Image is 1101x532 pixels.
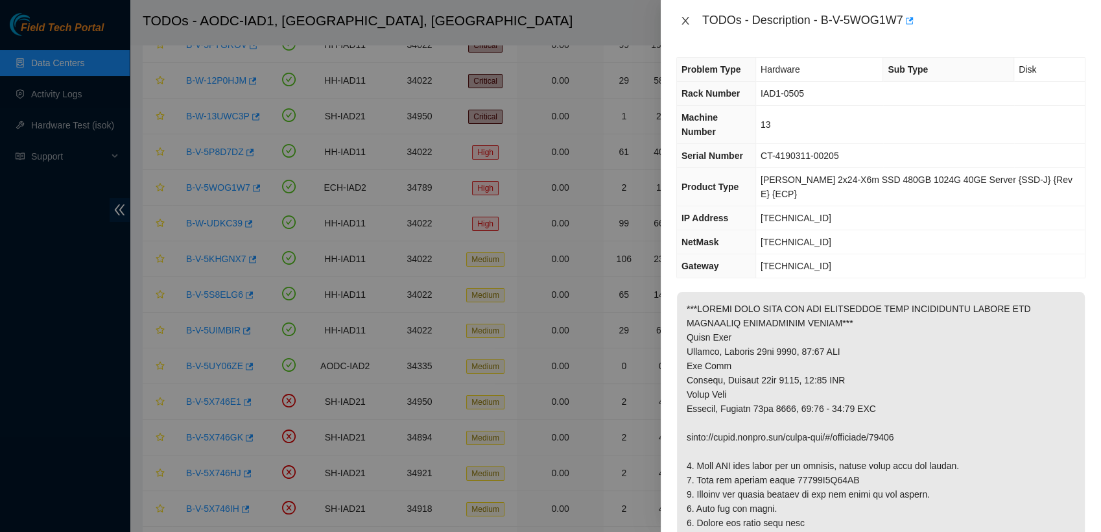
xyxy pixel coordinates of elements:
[681,112,718,137] span: Machine Number
[681,64,741,75] span: Problem Type
[681,88,740,99] span: Rack Number
[676,15,694,27] button: Close
[1019,64,1036,75] span: Disk
[761,151,839,161] span: CT-4190311-00205
[888,64,928,75] span: Sub Type
[681,151,743,161] span: Serial Number
[702,10,1085,31] div: TODOs - Description - B-V-5WOG1W7
[761,119,771,130] span: 13
[680,16,691,26] span: close
[761,88,804,99] span: IAD1-0505
[761,261,831,271] span: [TECHNICAL_ID]
[761,64,800,75] span: Hardware
[761,175,1072,199] span: [PERSON_NAME] 2x24-X6m SSD 480GB 1024G 40GE Server {SSD-J} {Rev E} {ECP}
[761,213,831,223] span: [TECHNICAL_ID]
[681,261,719,271] span: Gateway
[681,237,719,247] span: NetMask
[681,213,728,223] span: IP Address
[761,237,831,247] span: [TECHNICAL_ID]
[681,182,739,192] span: Product Type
